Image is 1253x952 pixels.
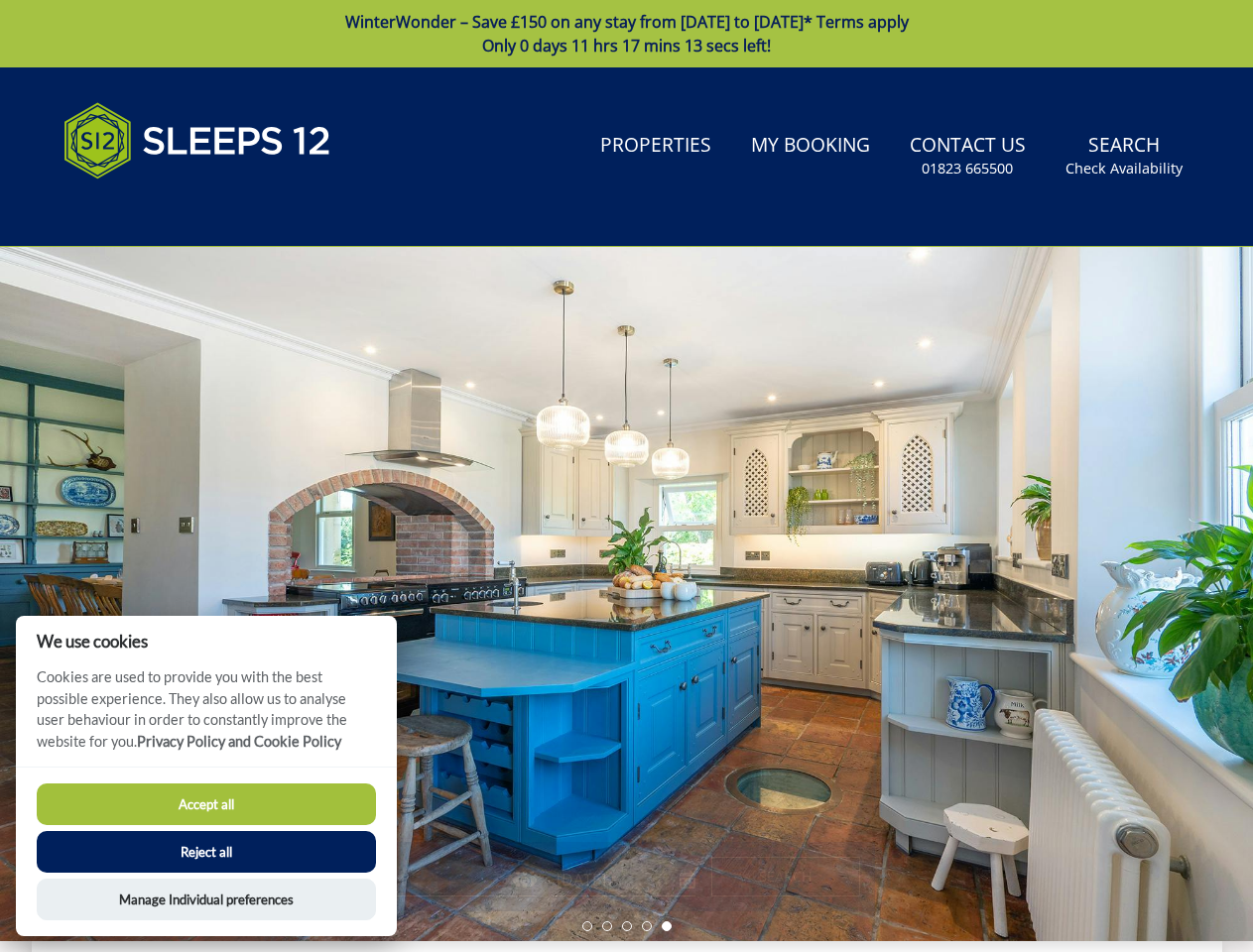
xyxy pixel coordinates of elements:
h2: We use cookies [16,632,397,651]
iframe: Customer reviews powered by Trustpilot [54,202,262,219]
p: Cookies are used to provide you with the best possible experience. They also allow us to analyse ... [16,666,397,767]
a: My Booking [743,124,878,169]
button: Manage Individual preferences [37,879,376,920]
span: Only 0 days 11 hrs 17 mins 13 secs left! [482,35,771,57]
img: Sleeps 12 [63,91,331,190]
small: Check Availability [1065,159,1183,178]
a: SearchCheck Availability [1058,124,1190,188]
small: 01823 665500 [922,159,1013,178]
a: Properties [592,124,719,169]
button: Accept all [37,783,376,825]
a: Contact Us01823 665500 [902,124,1034,188]
input: Arrival Date [553,864,695,896]
button: Reject all [37,831,376,873]
span: Search [759,867,813,886]
button: Search [711,857,860,896]
a: Privacy Policy and Cookie Policy [137,733,341,750]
